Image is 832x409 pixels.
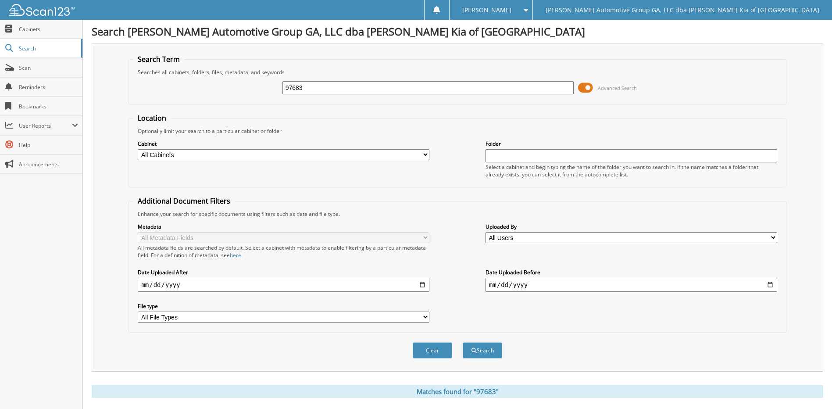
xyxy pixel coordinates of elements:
div: Optionally limit your search to a particular cabinet or folder [133,127,781,135]
span: Search [19,45,77,52]
span: Reminders [19,83,78,91]
input: start [138,278,429,292]
label: Folder [486,140,777,147]
span: Help [19,141,78,149]
span: Advanced Search [598,85,637,91]
span: User Reports [19,122,72,129]
span: Announcements [19,161,78,168]
button: Clear [413,342,452,359]
button: Search [463,342,502,359]
div: Select a cabinet and begin typing the name of the folder you want to search in. If the name match... [486,163,777,178]
img: scan123-logo-white.svg [9,4,75,16]
h1: Search [PERSON_NAME] Automotive Group GA, LLC dba [PERSON_NAME] Kia of [GEOGRAPHIC_DATA] [92,24,823,39]
div: Matches found for "97683" [92,385,823,398]
span: Cabinets [19,25,78,33]
span: Scan [19,64,78,72]
label: Date Uploaded After [138,269,429,276]
span: Bookmarks [19,103,78,110]
label: File type [138,302,429,310]
legend: Additional Document Filters [133,196,235,206]
div: Searches all cabinets, folders, files, metadata, and keywords [133,68,781,76]
label: Cabinet [138,140,429,147]
div: All metadata fields are searched by default. Select a cabinet with metadata to enable filtering b... [138,244,429,259]
input: end [486,278,777,292]
label: Date Uploaded Before [486,269,777,276]
legend: Search Term [133,54,184,64]
span: [PERSON_NAME] [462,7,511,13]
a: here [230,251,241,259]
label: Uploaded By [486,223,777,230]
label: Metadata [138,223,429,230]
span: [PERSON_NAME] Automotive Group GA, LLC dba [PERSON_NAME] Kia of [GEOGRAPHIC_DATA] [546,7,819,13]
legend: Location [133,113,171,123]
div: Enhance your search for specific documents using filters such as date and file type. [133,210,781,218]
